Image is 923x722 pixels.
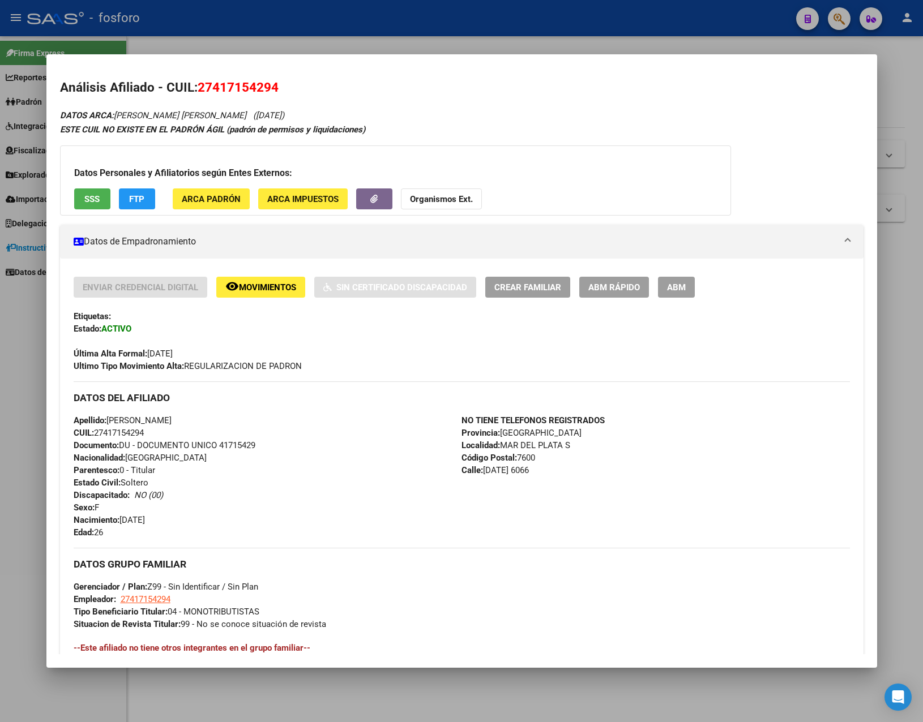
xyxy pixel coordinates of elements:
[74,558,850,570] h3: DATOS GRUPO FAMILIAR
[182,194,241,204] span: ARCA Padrón
[129,194,144,204] span: FTP
[74,642,850,654] h4: --Este afiliado no tiene otros integrantes en el grupo familiar--
[74,527,94,538] strong: Edad:
[74,440,119,450] strong: Documento:
[74,361,302,371] span: REGULARIZACION DE PADRON
[60,124,365,135] strong: ESTE CUIL NO EXISTE EN EL PADRÓN ÁGIL (padrón de permisos y liquidaciones)
[225,280,239,293] mat-icon: remove_red_eye
[121,594,170,604] span: 27417154294
[74,502,95,513] strong: Sexo:
[461,465,483,475] strong: Calle:
[60,78,864,97] h2: Análisis Afiliado - CUIL:
[173,188,250,209] button: ARCA Padrón
[579,277,649,298] button: ABM Rápido
[74,235,836,248] mat-panel-title: Datos de Empadronamiento
[74,392,850,404] h3: DATOS DEL AFILIADO
[74,465,119,475] strong: Parentesco:
[74,349,147,359] strong: Última Alta Formal:
[74,361,184,371] strong: Ultimo Tipo Movimiento Alta:
[198,80,279,94] span: 27417154294
[258,188,348,209] button: ARCA Impuestos
[658,277,695,298] button: ABM
[336,282,467,293] span: Sin Certificado Discapacidad
[60,225,864,259] mat-expansion-panel-header: Datos de Empadronamiento
[74,349,173,359] span: [DATE]
[461,440,500,450] strong: Localidad:
[101,324,131,334] strong: ACTIVO
[60,110,114,121] strong: DATOS ARCA:
[119,188,155,209] button: FTP
[461,453,517,463] strong: Código Postal:
[410,194,473,204] strong: Organismos Ext.
[74,324,101,334] strong: Estado:
[74,311,111,321] strong: Etiquetas:
[74,188,110,209] button: SSS
[74,478,148,488] span: Soltero
[74,582,147,592] strong: Gerenciador / Plan:
[84,194,100,204] span: SSS
[461,440,570,450] span: MAR DEL PLATA S
[461,428,582,438] span: [GEOGRAPHIC_DATA]
[74,166,717,180] h3: Datos Personales y Afiliatorios según Entes Externos:
[74,502,99,513] span: F
[314,277,476,298] button: Sin Certificado Discapacidad
[461,415,605,426] strong: NO TIENE TELEFONOS REGISTRADOS
[239,282,296,293] span: Movimientos
[74,440,255,450] span: DU - DOCUMENTO UNICO 41715429
[74,607,259,617] span: 04 - MONOTRIBUTISTAS
[74,619,326,629] span: 99 - No se conoce situación de revista
[588,282,640,293] span: ABM Rápido
[74,478,121,488] strong: Estado Civil:
[74,515,145,525] span: [DATE]
[83,282,198,293] span: Enviar Credencial Digital
[74,465,155,475] span: 0 - Titular
[74,490,130,500] strong: Discapacitado:
[74,527,103,538] span: 26
[401,188,482,209] button: Organismos Ext.
[216,277,305,298] button: Movimientos
[74,415,106,426] strong: Apellido:
[74,582,258,592] span: Z99 - Sin Identificar / Sin Plan
[485,277,570,298] button: Crear Familiar
[461,453,535,463] span: 7600
[884,684,912,711] div: Open Intercom Messenger
[74,515,119,525] strong: Nacimiento:
[74,277,207,298] button: Enviar Credencial Digital
[134,490,163,500] i: NO (00)
[74,428,94,438] strong: CUIL:
[60,110,246,121] span: [PERSON_NAME] [PERSON_NAME]
[461,428,500,438] strong: Provincia:
[253,110,284,121] span: ([DATE])
[74,619,181,629] strong: Situacion de Revista Titular:
[667,282,686,293] span: ABM
[494,282,561,293] span: Crear Familiar
[74,453,125,463] strong: Nacionalidad:
[74,428,144,438] span: 27417154294
[74,594,116,604] strong: Empleador:
[461,465,529,475] span: [DATE] 6066
[74,453,207,463] span: [GEOGRAPHIC_DATA]
[74,607,168,617] strong: Tipo Beneficiario Titular:
[267,194,339,204] span: ARCA Impuestos
[74,415,172,426] span: [PERSON_NAME]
